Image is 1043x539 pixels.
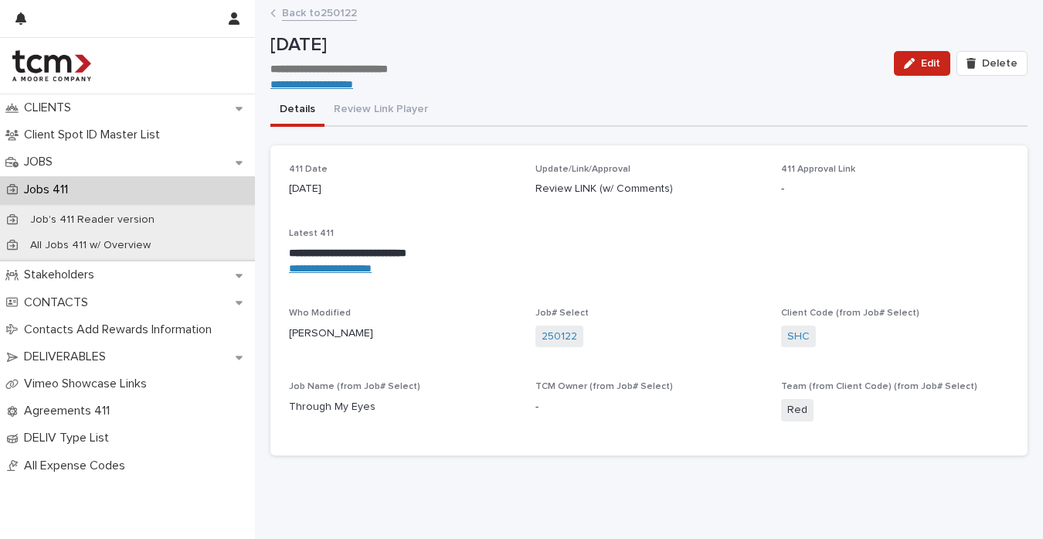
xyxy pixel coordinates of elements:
p: Review LINK (w/ Comments) [535,181,763,197]
span: Delete [982,58,1018,69]
span: Job Name (from Job# Select) [289,382,420,391]
p: Contacts Add Rewards Information [18,322,224,337]
button: Edit [894,51,950,76]
span: TCM Owner (from Job# Select) [535,382,673,391]
p: JOBS [18,155,65,169]
p: Through My Eyes [289,399,517,415]
span: Latest 411 [289,229,334,238]
button: Details [270,94,324,127]
span: 411 Approval Link [781,165,855,174]
span: Client Code (from Job# Select) [781,309,919,318]
p: Stakeholders [18,268,107,282]
p: Job's 411 Reader version [18,213,167,227]
p: [DATE] [289,181,517,197]
span: Who Modified [289,309,351,318]
p: Agreements 411 [18,404,122,418]
p: DELIV Type List [18,431,121,445]
span: Job# Select [535,309,589,318]
button: Delete [956,51,1028,76]
p: [DATE] [270,34,882,56]
a: 250122 [542,329,577,345]
p: CONTACTS [18,295,100,310]
p: - [781,181,1009,197]
p: [PERSON_NAME] [289,326,517,342]
p: All Jobs 411 w/ Overview [18,239,163,252]
p: Jobs 411 [18,183,80,197]
p: DELIVERABLES [18,350,118,364]
span: 411 Date [289,165,328,174]
span: Red [781,399,814,421]
p: - [535,399,763,415]
p: Vimeo Showcase Links [18,377,159,391]
p: CLIENTS [18,101,83,115]
img: 4hMmSqQkux38exxPVZHQ [12,50,91,81]
span: Team (from Client Code) (from Job# Select) [781,382,977,391]
span: Update/Link/Approval [535,165,630,174]
button: Review Link Player [324,94,437,127]
a: Back to250122 [282,3,357,21]
p: All Expense Codes [18,459,138,473]
a: SHC [787,329,810,345]
span: Edit [921,58,940,69]
p: Client Spot ID Master List [18,128,172,142]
